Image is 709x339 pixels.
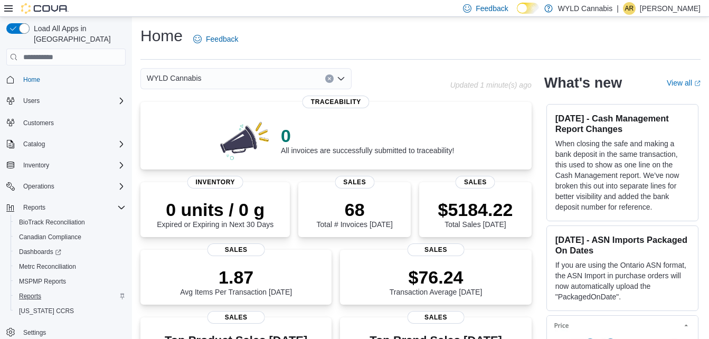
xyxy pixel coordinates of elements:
span: Sales [207,243,265,256]
span: Sales [407,311,465,324]
span: Canadian Compliance [19,233,81,241]
span: AR [625,2,634,15]
span: Users [19,95,126,107]
span: Operations [23,182,54,191]
span: Settings [23,328,46,337]
span: Inventory [23,161,49,169]
p: 0 units / 0 g [157,199,273,220]
a: [US_STATE] CCRS [15,305,78,317]
a: Home [19,73,44,86]
p: 1.87 [180,267,292,288]
div: Total # Invoices [DATE] [317,199,393,229]
span: MSPMP Reports [15,275,126,288]
span: Canadian Compliance [15,231,126,243]
button: Open list of options [337,74,345,83]
svg: External link [694,80,701,87]
button: Operations [2,179,130,194]
input: Dark Mode [517,3,539,14]
p: 68 [317,199,393,220]
a: MSPMP Reports [15,275,70,288]
span: Sales [207,311,265,324]
a: Feedback [189,29,242,50]
div: Total Sales [DATE] [438,199,513,229]
button: Inventory [19,159,53,172]
a: View allExternal link [667,79,701,87]
p: [PERSON_NAME] [640,2,701,15]
h3: [DATE] - ASN Imports Packaged On Dates [555,234,689,256]
img: Cova [21,3,69,14]
button: BioTrack Reconciliation [11,215,130,230]
button: Reports [2,200,130,215]
button: Customers [2,115,130,130]
span: Sales [407,243,465,256]
a: Settings [19,326,50,339]
a: Metrc Reconciliation [15,260,80,273]
div: Expired or Expiring in Next 30 Days [157,199,273,229]
span: Reports [19,201,126,214]
button: Metrc Reconciliation [11,259,130,274]
button: Reports [19,201,50,214]
span: Load All Apps in [GEOGRAPHIC_DATA] [30,23,126,44]
button: Clear input [325,74,334,83]
span: MSPMP Reports [19,277,66,286]
h2: What's new [544,74,622,91]
a: Canadian Compliance [15,231,86,243]
button: Operations [19,180,59,193]
div: Avg Items Per Transaction [DATE] [180,267,292,296]
span: Inventory [187,176,243,189]
button: Catalog [2,137,130,152]
span: BioTrack Reconciliation [19,218,85,227]
div: All invoices are successfully submitted to traceability! [281,125,454,155]
p: WYLD Cannabis [558,2,613,15]
span: Catalog [19,138,126,150]
span: Inventory [19,159,126,172]
span: Home [23,76,40,84]
p: If you are using the Ontario ASN format, the ASN Import in purchase orders will now automatically... [555,260,689,302]
p: When closing the safe and making a bank deposit in the same transaction, this used to show as one... [555,138,689,212]
span: Customers [23,119,54,127]
a: Reports [15,290,45,303]
a: Dashboards [11,244,130,259]
p: $76.24 [390,267,483,288]
button: Canadian Compliance [11,230,130,244]
span: Catalog [23,140,45,148]
button: [US_STATE] CCRS [11,304,130,318]
span: Reports [15,290,126,303]
span: BioTrack Reconciliation [15,216,126,229]
button: Users [2,93,130,108]
button: Catalog [19,138,49,150]
img: 0 [218,119,272,161]
span: Sales [456,176,495,189]
p: Updated 1 minute(s) ago [450,81,532,89]
span: Sales [335,176,374,189]
span: Feedback [476,3,508,14]
button: Users [19,95,44,107]
button: MSPMP Reports [11,274,130,289]
span: Users [23,97,40,105]
a: Dashboards [15,246,65,258]
p: $5184.22 [438,199,513,220]
span: Washington CCRS [15,305,126,317]
span: Settings [19,326,126,339]
span: Customers [19,116,126,129]
span: Dashboards [15,246,126,258]
h3: [DATE] - Cash Management Report Changes [555,113,689,134]
span: Dashboards [19,248,61,256]
span: Traceability [302,96,370,108]
a: BioTrack Reconciliation [15,216,89,229]
p: | [617,2,619,15]
span: Operations [19,180,126,193]
div: Transaction Average [DATE] [390,267,483,296]
span: Metrc Reconciliation [15,260,126,273]
h1: Home [140,25,183,46]
button: Inventory [2,158,130,173]
button: Reports [11,289,130,304]
span: Metrc Reconciliation [19,262,76,271]
span: [US_STATE] CCRS [19,307,74,315]
a: Customers [19,117,58,129]
span: Home [19,73,126,86]
span: Reports [19,292,41,300]
p: 0 [281,125,454,146]
span: Reports [23,203,45,212]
